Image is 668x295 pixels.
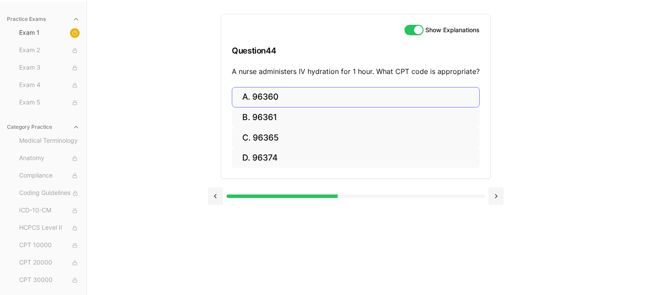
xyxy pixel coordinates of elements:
span: CPT 30000 [19,275,80,285]
button: B. 96361 [232,107,480,128]
label: Show Explanations [425,27,480,33]
button: Practice Exams [3,12,83,26]
button: A. 96360 [232,87,480,107]
span: ICD-10-CM [19,206,80,215]
button: Category Practice [3,120,83,134]
span: Exam 1 [19,28,80,38]
span: CPT 20000 [19,258,80,268]
span: Exam 4 [19,80,80,90]
button: HCPCS Level II [16,221,83,235]
button: Exam 4 [16,78,83,92]
button: Coding Guidelines [16,186,83,200]
span: Exam 3 [19,63,80,73]
h3: Question 44 [232,38,480,64]
span: CPT 10000 [19,241,80,250]
button: Exam 2 [16,44,83,57]
button: CPT 10000 [16,238,83,252]
button: ICD-10-CM [16,204,83,218]
span: HCPCS Level II [19,223,80,233]
span: Anatomy [19,154,80,163]
button: Anatomy [16,151,83,165]
span: Exam 2 [19,46,80,55]
span: Coding Guidelines [19,188,80,198]
span: Medical Terminology [19,136,80,146]
button: CPT 20000 [16,256,83,270]
button: Exam 5 [16,96,83,110]
button: C. 96365 [232,127,480,148]
button: Exam 3 [16,61,83,75]
button: Exam 1 [16,26,83,40]
button: D. 96374 [232,148,480,168]
span: Compliance [19,171,80,181]
span: Exam 5 [19,98,80,107]
button: Medical Terminology [16,134,83,148]
p: A nurse administers IV hydration for 1 hour. What CPT code is appropriate? [232,66,480,77]
button: CPT 30000 [16,273,83,287]
button: Compliance [16,169,83,183]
